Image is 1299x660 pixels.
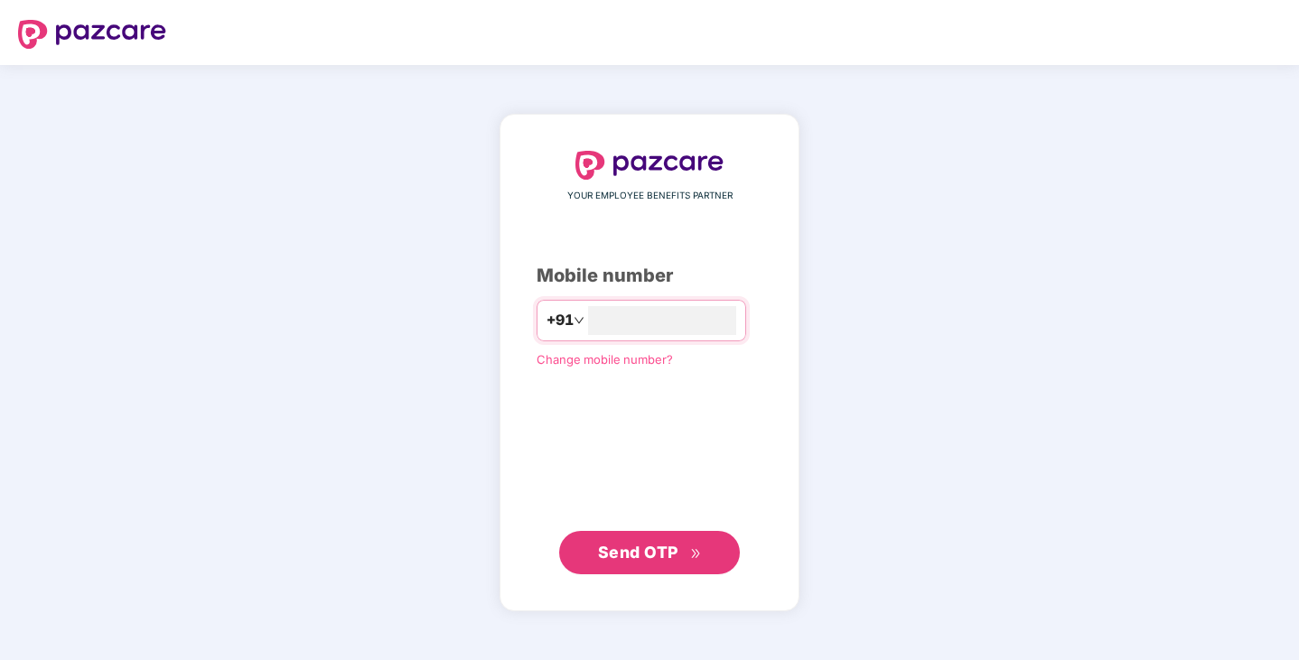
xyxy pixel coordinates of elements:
[567,189,733,203] span: YOUR EMPLOYEE BENEFITS PARTNER
[574,315,584,326] span: down
[18,20,166,49] img: logo
[690,548,702,560] span: double-right
[537,262,762,290] div: Mobile number
[598,543,678,562] span: Send OTP
[537,352,673,367] a: Change mobile number?
[559,531,740,574] button: Send OTPdouble-right
[547,309,574,331] span: +91
[575,151,724,180] img: logo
